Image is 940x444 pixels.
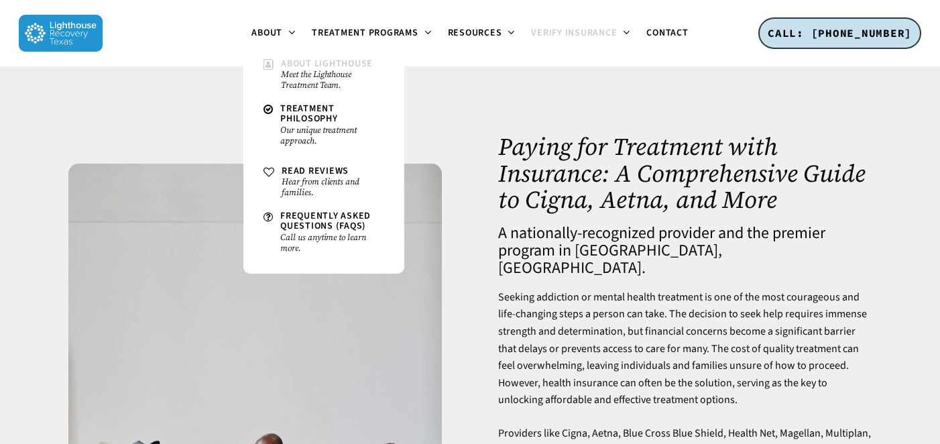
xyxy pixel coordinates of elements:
span: Seeking addiction or mental health treatment is one of the most courageous and life-changing step... [498,290,867,408]
img: Lighthouse Recovery Texas [19,15,103,52]
span: Contact [646,26,688,40]
small: Our unique treatment approach. [280,125,384,146]
span: Treatment Programs [312,26,418,40]
a: Contact [638,28,696,38]
small: Hear from clients and families. [282,176,384,198]
a: Treatment Programs [304,28,440,39]
span: Frequently Asked Questions (FAQs) [280,209,371,233]
a: Verify Insurance [523,28,638,39]
small: Call us anytime to learn more. [280,232,384,254]
h1: Paying for Treatment with Insurance: A Comprehensive Guide to Cigna, Aetna, and More [498,133,872,213]
span: CALL: [PHONE_NUMBER] [768,26,912,40]
span: About Lighthouse [281,57,373,70]
small: Meet the Lighthouse Treatment Team. [281,69,384,91]
a: About [243,28,304,39]
a: Treatment PhilosophyOur unique treatment approach. [257,97,391,153]
h4: A nationally-recognized provider and the premier program in [GEOGRAPHIC_DATA], [GEOGRAPHIC_DATA]. [498,225,872,277]
a: Read ReviewsHear from clients and families. [257,160,391,205]
a: About LighthouseMeet the Lighthouse Treatment Team. [257,52,391,97]
span: About [251,26,282,40]
span: Read Reviews [282,164,349,178]
a: CALL: [PHONE_NUMBER] [758,17,921,50]
span: Resources [448,26,502,40]
a: Frequently Asked Questions (FAQs)Call us anytime to learn more. [257,205,391,260]
span: Verify Insurance [531,26,617,40]
span: Treatment Philosophy [280,102,338,125]
a: Resources [440,28,524,39]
